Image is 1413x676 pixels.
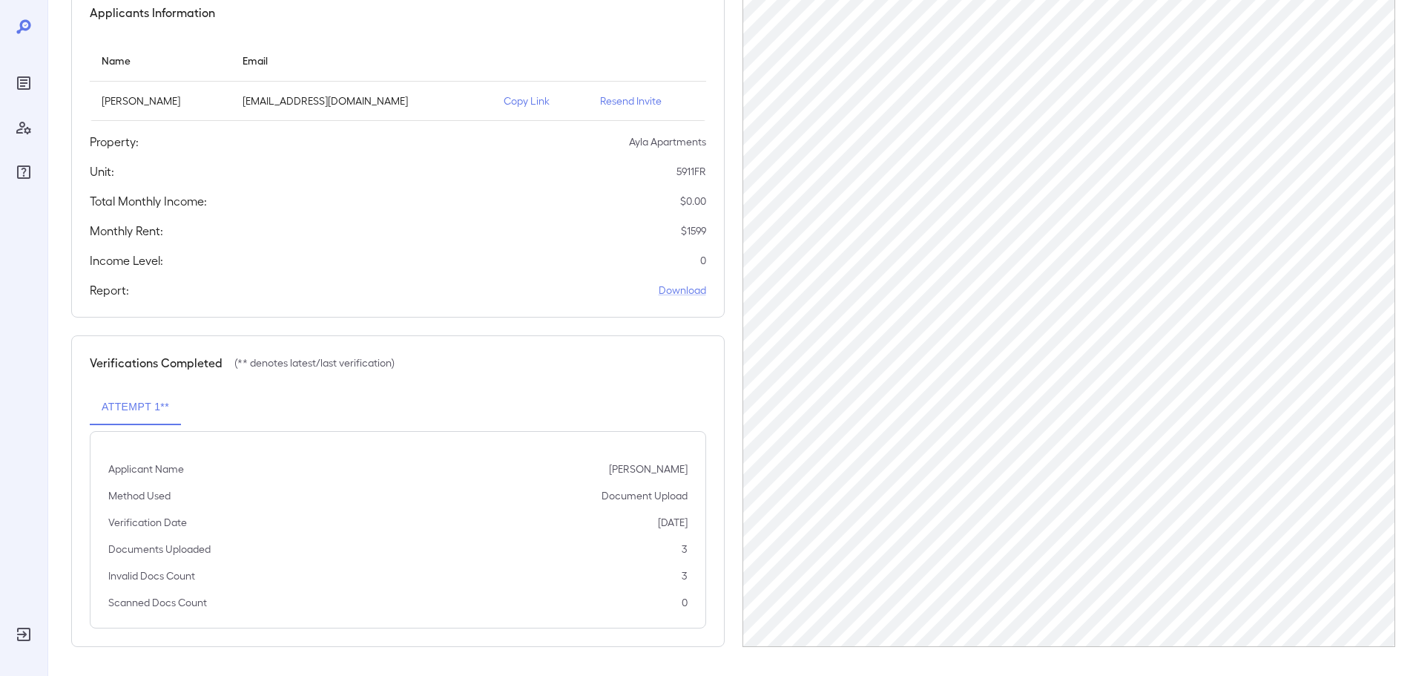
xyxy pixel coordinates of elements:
p: 5911FR [676,164,706,179]
h5: Property: [90,133,139,151]
p: 0 [700,253,706,268]
table: simple table [90,39,706,121]
h5: Unit: [90,163,114,180]
p: Applicant Name [108,462,184,476]
p: [DATE] [658,515,688,530]
h5: Applicants Information [90,4,215,22]
p: Ayla Apartments [629,134,706,149]
p: (** denotes latest/last verification) [234,355,395,370]
p: $ 0.00 [680,194,706,209]
p: 3 [682,568,688,583]
p: 0 [682,595,688,610]
p: Resend Invite [600,93,694,108]
button: Attempt 1** [90,390,181,425]
p: [PERSON_NAME] [609,462,688,476]
p: 3 [682,542,688,557]
h5: Monthly Rent: [90,222,163,240]
p: Documents Uploaded [108,542,211,557]
p: [EMAIL_ADDRESS][DOMAIN_NAME] [243,93,480,108]
div: Manage Users [12,116,36,140]
a: Download [659,283,706,298]
p: Scanned Docs Count [108,595,207,610]
h5: Total Monthly Income: [90,192,207,210]
div: Log Out [12,623,36,646]
p: Verification Date [108,515,187,530]
p: Method Used [108,488,171,503]
th: Name [90,39,231,82]
h5: Income Level: [90,252,163,269]
p: Document Upload [602,488,688,503]
h5: Verifications Completed [90,354,223,372]
p: [PERSON_NAME] [102,93,219,108]
p: Invalid Docs Count [108,568,195,583]
div: FAQ [12,160,36,184]
h5: Report: [90,281,129,299]
p: Copy Link [504,93,576,108]
div: Reports [12,71,36,95]
p: $ 1599 [681,223,706,238]
th: Email [231,39,492,82]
